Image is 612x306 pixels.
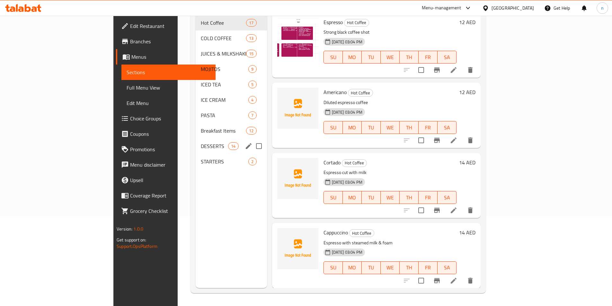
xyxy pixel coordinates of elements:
span: WE [383,263,397,272]
span: Breakfast Items [201,127,246,135]
a: Menus [116,49,216,65]
button: TU [362,261,381,274]
button: TH [400,121,419,134]
span: TU [364,123,378,132]
button: SA [438,121,457,134]
span: 9 [249,66,256,72]
button: delete [463,133,478,148]
span: SU [326,53,340,62]
div: JUICES & MILKSHAKES15 [196,46,267,61]
img: Cortado [277,158,318,199]
span: SA [440,193,454,202]
button: SA [438,51,457,64]
span: Menu disclaimer [130,161,210,169]
button: Branch-specific-item [429,273,445,288]
span: DESSERTS [201,142,228,150]
a: Edit Restaurant [116,18,216,34]
button: FR [419,191,438,204]
a: Choice Groups [116,111,216,126]
span: JUICES & MILKSHAKES [201,50,246,57]
span: Hot Coffee [348,89,373,97]
span: FR [421,123,435,132]
span: 13 [246,35,256,41]
span: MO [345,123,359,132]
span: SU [326,123,340,132]
button: Branch-specific-item [429,133,445,148]
button: delete [463,62,478,78]
div: items [246,19,256,27]
a: Promotions [116,142,216,157]
p: Espresso with steamed milk & foam [324,239,457,247]
span: SU [326,263,340,272]
span: SA [440,123,454,132]
span: Select to update [414,204,428,217]
button: MO [343,261,362,274]
span: Sections [127,68,210,76]
span: 5 [249,82,256,88]
button: SU [324,51,343,64]
button: FR [419,121,438,134]
span: Hot Coffee [201,19,246,27]
span: SA [440,263,454,272]
span: FR [421,193,435,202]
span: Choice Groups [130,115,210,122]
span: Hot Coffee [350,230,374,237]
div: [GEOGRAPHIC_DATA] [492,4,534,12]
span: FR [421,263,435,272]
span: PASTA [201,111,249,119]
div: items [228,142,238,150]
span: TH [402,123,416,132]
a: Grocery Checklist [116,203,216,219]
button: delete [463,273,478,288]
img: Americano [277,88,318,129]
button: SA [438,191,457,204]
span: Cortado [324,158,341,167]
span: 17 [246,20,256,26]
span: [DATE] 03:04 PM [329,109,365,115]
div: Hot Coffee [342,159,367,167]
div: items [248,96,256,104]
a: Sections [121,65,216,80]
span: TU [364,53,378,62]
a: Edit menu item [450,277,457,284]
a: Menu disclaimer [116,157,216,172]
span: Cappuccino [324,228,348,237]
span: Espresso [324,17,343,27]
nav: Menu sections [196,13,267,172]
p: Espresso cut with milk [324,169,457,177]
span: Menus [131,53,210,61]
button: SA [438,261,457,274]
span: Grocery Checklist [130,207,210,215]
button: TH [400,261,419,274]
img: Cappuccino [277,228,318,269]
a: Coverage Report [116,188,216,203]
span: n [601,4,604,12]
span: TH [402,53,416,62]
a: Support.OpsPlatform [117,242,157,250]
div: COLD COFFEE13 [196,31,267,46]
div: items [248,111,256,119]
div: STARTERS [201,158,249,165]
div: Hot Coffee [349,229,374,237]
div: items [248,65,256,73]
span: COLD COFFEE [201,34,246,42]
span: [DATE] 03:04 PM [329,179,365,185]
span: Americano [324,87,347,97]
div: items [246,34,256,42]
div: PASTA7 [196,108,267,123]
a: Edit menu item [450,66,457,74]
div: ICE CREAM4 [196,92,267,108]
span: TH [402,193,416,202]
div: DESSERTS14edit [196,138,267,154]
span: TU [364,193,378,202]
button: SU [324,121,343,134]
span: Version: [117,225,132,233]
span: 1.0.0 [133,225,143,233]
button: TH [400,51,419,64]
h6: 14 AED [459,228,475,237]
button: WE [381,261,400,274]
